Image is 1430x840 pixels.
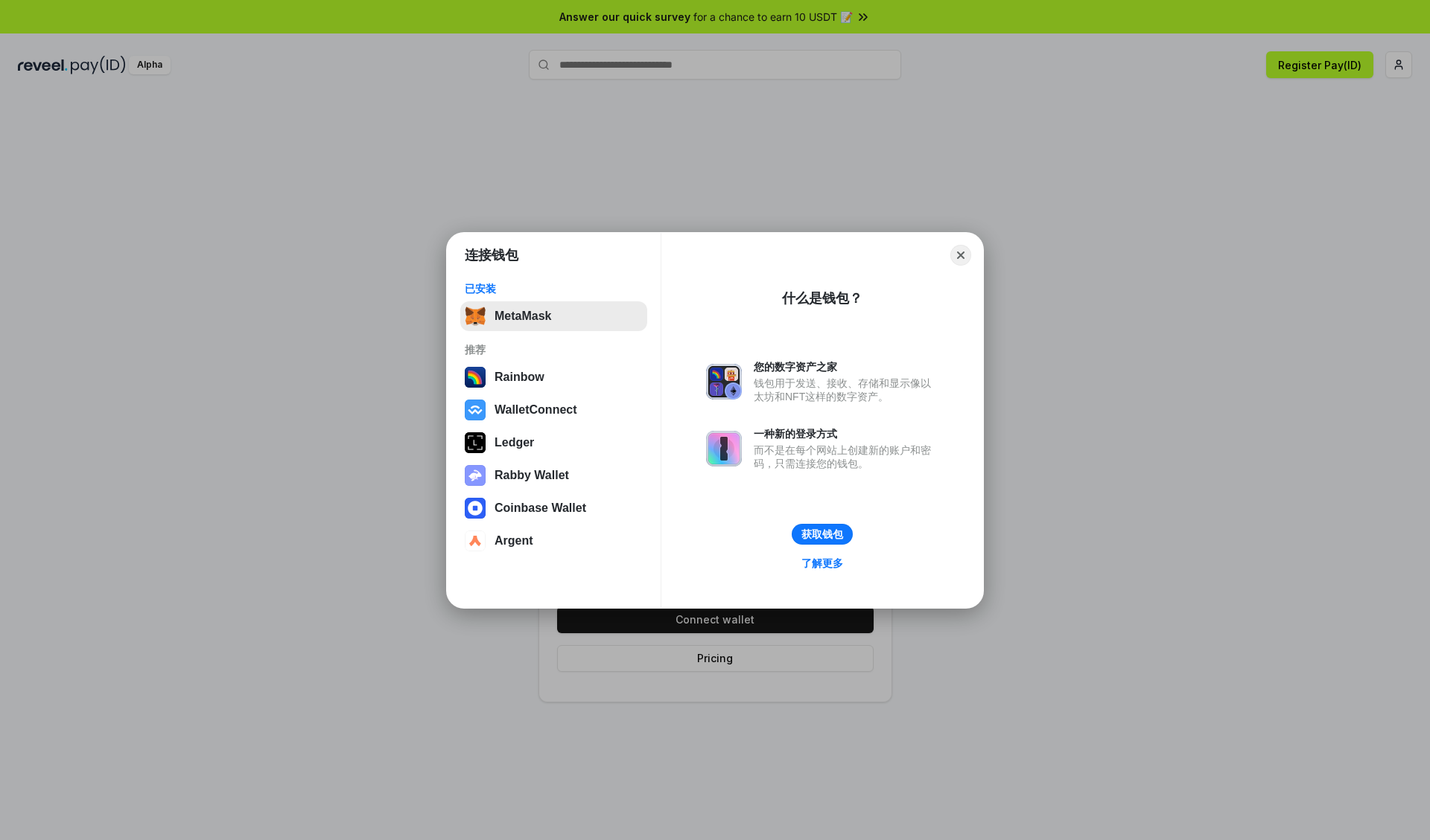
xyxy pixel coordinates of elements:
[801,557,843,570] div: 了解更多
[950,245,971,266] button: Close
[460,493,647,523] button: Coinbase Wallet
[465,498,486,519] img: svg+xml,%3Csvg%20width%3D%2228%22%20height%3D%2228%22%20viewBox%3D%220%200%2028%2028%22%20fill%3D...
[460,301,647,331] button: MetaMask
[782,289,862,307] div: 什么是钱包？
[465,306,486,327] img: svg+xml,%3Csvg%20fill%3D%22none%22%20height%3D%2233%22%20viewBox%3D%220%200%2035%2033%22%20width%...
[460,395,647,425] button: WalletConnect
[465,400,486,420] img: svg+xml,%3Csvg%20width%3D%2228%22%20height%3D%2228%22%20viewBox%3D%220%200%2028%2028%22%20fill%3D...
[465,282,643,295] div: 已安装
[460,428,647,458] button: Ledger
[754,443,938,470] div: 而不是在每个网站上创建新的账户和密码，只需连接您的钱包。
[495,534,533,548] div: Argent
[792,554,852,573] a: 了解更多
[465,465,486,486] img: svg+xml,%3Csvg%20xmlns%3D%22http%3A%2F%2Fwww.w3.org%2F2000%2Fsvg%22%20fill%3D%22none%22%20viewBox...
[801,528,843,541] div: 获取钱包
[754,376,938,403] div: 钱包用于发送、接收、存储和显示像以太坊和NFT这样的数字资产。
[706,431,742,467] img: svg+xml,%3Csvg%20xmlns%3D%22http%3A%2F%2Fwww.w3.org%2F2000%2Fsvg%22%20fill%3D%22none%22%20viewBox...
[465,432,486,453] img: svg+xml,%3Csvg%20xmlns%3D%22http%3A%2F%2Fwww.w3.org%2F2000%2Fsvg%22%20width%3D%2228%22%20height%3...
[465,367,486,388] img: svg+xml,%3Csvg%20width%3D%22120%22%20height%3D%22120%22%20viewBox%3D%220%200%20120%20120%22%20fil...
[465,530,486,551] img: svg+xml,%3Csvg%20width%3D%2228%22%20height%3D%2228%22%20viewBox%3D%220%200%2028%2028%22%20fill%3D...
[465,343,643,356] div: 推荐
[754,427,938,440] div: 一种新的登录方式
[495,469,569,482] div: Rabby Wallet
[465,246,518,264] h1: 连接钱包
[495,501,586,515] div: Coinbase Wallet
[495,436,534,449] div: Ledger
[495,403,577,417] div: WalletConnect
[460,461,647,490] button: Rabby Wallet
[460,362,647,392] button: Rainbow
[460,526,647,556] button: Argent
[495,371,544,384] div: Rainbow
[495,310,551,323] div: MetaMask
[754,360,938,373] div: 您的数字资产之家
[706,364,742,400] img: svg+xml,%3Csvg%20xmlns%3D%22http%3A%2F%2Fwww.w3.org%2F2000%2Fsvg%22%20fill%3D%22none%22%20viewBox...
[792,524,853,545] button: 获取钱包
